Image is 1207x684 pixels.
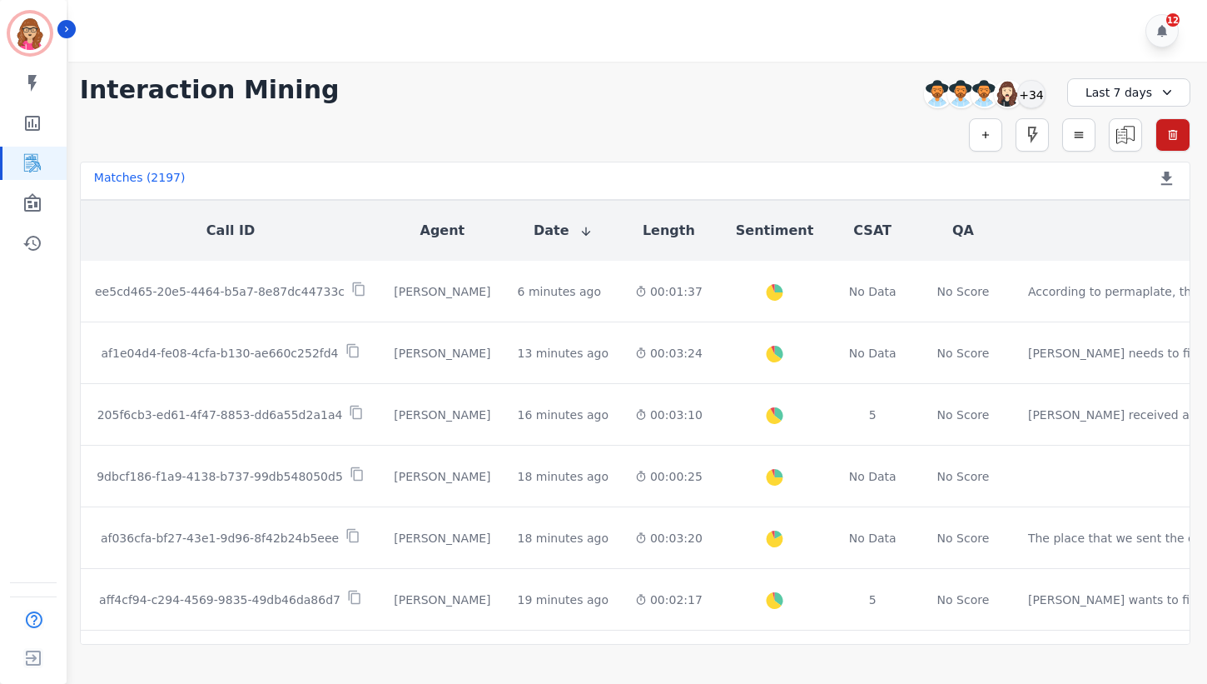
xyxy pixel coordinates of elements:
[420,221,465,241] button: Agent
[635,345,703,362] div: 00:03:24
[847,530,898,547] div: No Data
[206,221,255,241] button: Call ID
[518,283,602,300] div: 6 minutes ago
[394,592,490,608] div: [PERSON_NAME]
[518,530,608,547] div: 18 minutes ago
[394,468,490,485] div: [PERSON_NAME]
[635,283,703,300] div: 00:01:37
[394,530,490,547] div: [PERSON_NAME]
[1017,80,1046,108] div: +34
[95,283,345,300] p: ee5cd465-20e5-4464-b5a7-8e87dc44733c
[97,468,343,485] p: 9dbcf186-f1a9-4138-b737-99db548050d5
[937,283,990,300] div: No Score
[101,530,339,547] p: af036cfa-bf27-43e1-9d96-8f42b24b5eee
[952,221,974,241] button: QA
[97,407,343,423] p: 205f6cb3-ed61-4f47-8853-dd6a55d2a1a4
[94,169,186,192] div: Matches ( 2197 )
[937,530,990,547] div: No Score
[635,407,703,423] div: 00:03:10
[99,592,340,608] p: aff4cf94-c294-4569-9835-49db46da86d7
[518,468,608,485] div: 18 minutes ago
[518,345,608,362] div: 13 minutes ago
[847,407,898,423] div: 5
[1067,78,1190,107] div: Last 7 days
[847,468,898,485] div: No Data
[102,345,339,362] p: af1e04d4-fe08-4cfa-b130-ae660c252fd4
[847,592,898,608] div: 5
[518,407,608,423] div: 16 minutes ago
[937,407,990,423] div: No Score
[847,345,898,362] div: No Data
[635,592,703,608] div: 00:02:17
[394,407,490,423] div: [PERSON_NAME]
[1166,13,1180,27] div: 12
[937,345,990,362] div: No Score
[394,283,490,300] div: [PERSON_NAME]
[534,221,593,241] button: Date
[635,530,703,547] div: 00:03:20
[635,468,703,485] div: 00:00:25
[394,345,490,362] div: [PERSON_NAME]
[937,592,990,608] div: No Score
[937,468,990,485] div: No Score
[10,13,50,53] img: Bordered avatar
[518,592,608,608] div: 19 minutes ago
[643,221,695,241] button: Length
[736,221,813,241] button: Sentiment
[80,75,340,105] h1: Interaction Mining
[847,283,898,300] div: No Data
[853,221,892,241] button: CSAT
